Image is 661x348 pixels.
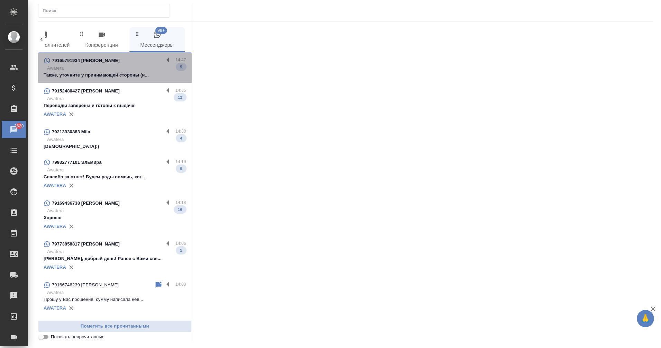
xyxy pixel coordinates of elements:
button: Удалить привязку [66,180,76,191]
span: 16 [174,206,186,213]
div: Пометить непрочитанным [154,281,163,289]
button: Удалить привязку [66,303,76,313]
a: 2620 [2,121,26,138]
p: Awatera [47,248,186,255]
div: 79213930883 Mila14:30Awatera[DEMOGRAPHIC_DATA]:)4 [38,124,192,154]
p: Awatera [47,207,186,214]
p: 79165791934 [PERSON_NAME] [52,57,120,64]
p: 14:18 [175,199,186,206]
p: Awatera [47,65,186,72]
a: AWATERA [44,265,66,270]
button: Удалить привязку [66,109,76,119]
span: 🙏 [640,311,651,326]
div: 79166746239 [PERSON_NAME]14:03AwateraПрошу у Вас прощения, сумму написала нев...AWATERA [38,277,192,318]
a: AWATERA [44,183,66,188]
span: 1 [176,247,186,254]
p: 14:19 [175,158,186,165]
button: Удалить привязку [66,221,76,232]
span: 12 [174,94,186,101]
p: 14:06 [175,240,186,247]
p: Прошу у Вас прощения, сумму написала нев... [44,296,186,303]
p: 79213930883 Mila [52,128,90,135]
span: 9 [176,165,186,172]
span: Показать непрочитанные [51,333,105,340]
p: Awatera [47,136,186,143]
p: Awatera [47,95,186,102]
svg: Зажми и перетащи, чтобы поменять порядок вкладок [79,30,85,37]
p: Awatera [47,289,186,296]
button: 🙏 [637,310,654,327]
span: 4 [176,135,186,142]
p: 79152480427 [PERSON_NAME] [52,88,120,95]
a: AWATERA [44,224,66,229]
div: 79165791934 [PERSON_NAME]14:47AwateraТакже, уточните у принимающей стороны (и...5 [38,52,192,83]
div: 79152480427 [PERSON_NAME]14:35AwateraПереводы заверены и готовы к выдаче!12AWATERA [38,83,192,124]
a: AWATERA [44,111,66,117]
p: 14:03 [175,281,186,288]
span: 2620 [10,123,28,130]
p: Переводы заверены и готовы к выдаче! [44,102,186,109]
button: Пометить все прочитанными [38,320,192,332]
p: Хорошо [44,214,186,221]
p: [DEMOGRAPHIC_DATA]:) [44,143,186,150]
p: 79169436738 [PERSON_NAME] [52,200,120,207]
div: 79169436738 [PERSON_NAME]14:18AwateraХорошо16AWATERA [38,195,192,236]
p: 79773858817 [PERSON_NAME] [52,241,120,248]
p: 79932777101 Эльмира [52,159,102,166]
p: 79166746239 [PERSON_NAME] [52,282,119,288]
svg: Зажми и перетащи, чтобы поменять порядок вкладок [134,30,141,37]
p: Также, уточните у принимающей стороны (и... [44,72,186,79]
span: Пометить все прочитанными [42,322,188,330]
div: 79773858817 [PERSON_NAME]14:06Awatera[PERSON_NAME], добрый день! Ранее с Вами свя...1AWATERA [38,236,192,277]
a: AWATERA [44,305,66,311]
span: 99+ [155,27,167,34]
span: 5 [176,63,186,70]
p: 14:35 [175,87,186,94]
p: [PERSON_NAME], добрый день! Ранее с Вами свя... [44,255,186,262]
button: Удалить привязку [66,262,76,273]
input: Поиск [43,6,170,16]
span: Конференции [78,30,125,50]
p: Спасибо за ответ! Будем рады помочь, ког... [44,173,186,180]
span: Мессенджеры [134,30,181,50]
p: 14:30 [175,128,186,135]
div: 79932777101 Эльмира14:19AwateraСпасибо за ответ! Будем рады помочь, ког...9AWATERA [38,154,192,195]
p: 14:47 [175,56,186,63]
p: Awatera [47,167,186,173]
